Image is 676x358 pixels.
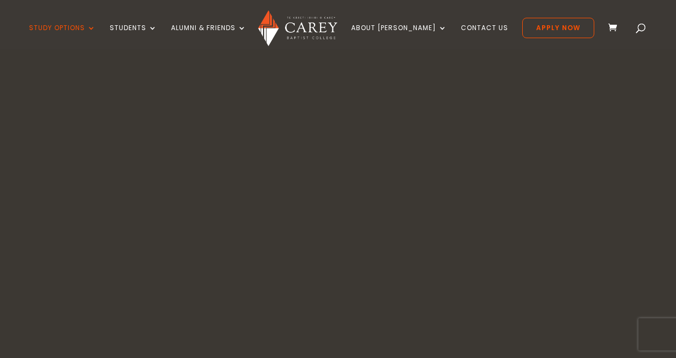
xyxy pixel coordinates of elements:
[110,24,157,49] a: Students
[171,24,246,49] a: Alumni & Friends
[29,24,96,49] a: Study Options
[258,10,337,46] img: Carey Baptist College
[461,24,508,49] a: Contact Us
[522,18,594,38] a: Apply Now
[351,24,447,49] a: About [PERSON_NAME]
